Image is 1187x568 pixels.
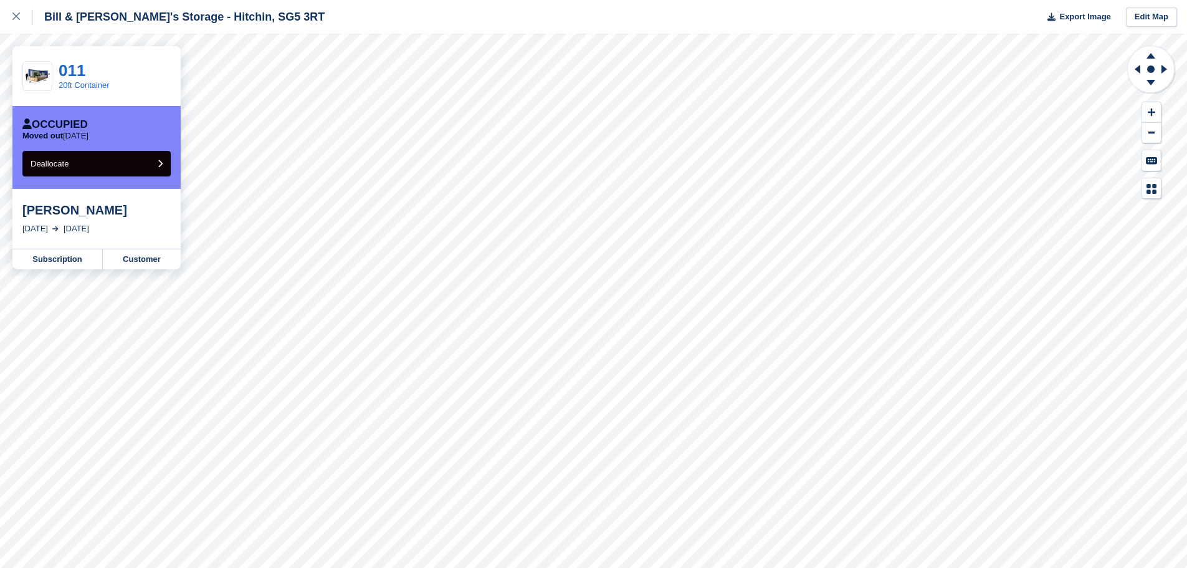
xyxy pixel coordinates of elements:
div: [PERSON_NAME] [22,203,171,218]
button: Deallocate [22,151,171,176]
a: 20ft Container [59,80,110,90]
button: Zoom Out [1142,123,1161,143]
a: Customer [103,249,181,269]
button: Zoom In [1142,102,1161,123]
div: [DATE] [22,223,48,235]
div: [DATE] [64,223,89,235]
p: [DATE] [22,131,88,141]
div: Occupied [22,118,88,131]
a: Subscription [12,249,103,269]
button: Map Legend [1142,178,1161,199]
span: Moved out [22,131,63,140]
button: Keyboard Shortcuts [1142,150,1161,171]
a: Edit Map [1126,7,1177,27]
img: 20-ft-container%20(25).jpg [23,65,52,87]
span: Deallocate [31,159,69,168]
img: arrow-right-light-icn-cde0832a797a2874e46488d9cf13f60e5c3a73dbe684e267c42b8395dfbc2abf.svg [52,226,59,231]
div: Bill & [PERSON_NAME]'s Storage - Hitchin, SG5 3RT [33,9,325,24]
span: Export Image [1059,11,1110,23]
a: 011 [59,61,85,80]
button: Export Image [1040,7,1111,27]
